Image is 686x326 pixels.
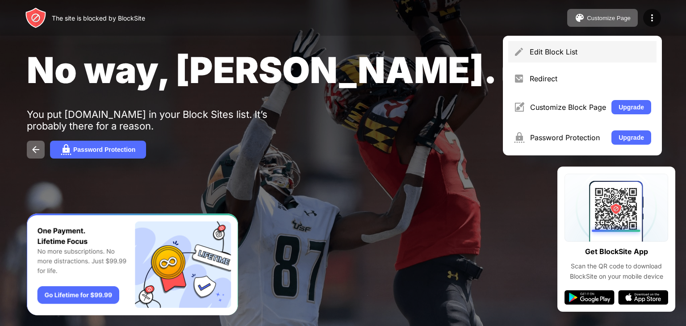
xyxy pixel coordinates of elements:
[567,9,638,27] button: Customize Page
[530,103,606,112] div: Customize Block Page
[530,133,606,142] div: Password Protection
[611,130,651,145] button: Upgrade
[25,7,46,29] img: header-logo.svg
[530,47,651,56] div: Edit Block List
[514,132,525,143] img: menu-password.svg
[587,15,631,21] div: Customize Page
[52,14,145,22] div: The site is blocked by BlockSite
[574,13,585,23] img: pallet.svg
[647,13,657,23] img: menu-icon.svg
[27,48,497,92] span: No way, [PERSON_NAME].
[565,261,668,281] div: Scan the QR code to download BlockSite on your mobile device
[30,144,41,155] img: back.svg
[73,146,135,153] div: Password Protection
[565,290,615,305] img: google-play.svg
[530,74,651,83] div: Redirect
[611,100,651,114] button: Upgrade
[27,213,238,316] iframe: Banner
[618,290,668,305] img: app-store.svg
[514,46,524,57] img: menu-pencil.svg
[514,102,525,113] img: menu-customize.svg
[585,245,648,258] div: Get BlockSite App
[61,144,71,155] img: password.svg
[27,109,303,132] div: You put [DOMAIN_NAME] in your Block Sites list. It’s probably there for a reason.
[514,73,524,84] img: menu-redirect.svg
[50,141,146,159] button: Password Protection
[565,174,668,242] img: qrcode.svg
